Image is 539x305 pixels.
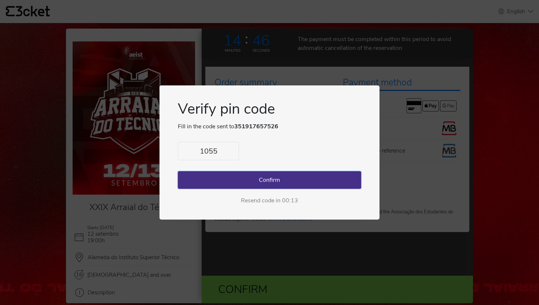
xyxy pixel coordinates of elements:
span: Resend code in [241,196,280,205]
strong: 351917657526 [234,122,278,131]
div: 00:13 [282,196,298,205]
h1: Verify pin code [178,100,361,122]
p: Fill in the code sent to [178,122,361,131]
button: Confirm [178,171,361,189]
